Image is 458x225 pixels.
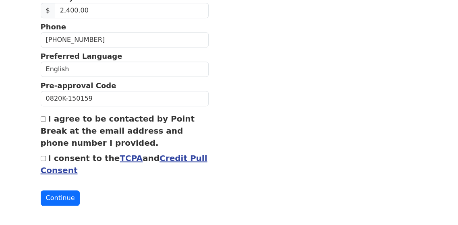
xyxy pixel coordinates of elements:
input: Phone [41,32,209,47]
label: I consent to the and [41,153,207,175]
strong: Preferred Language [41,52,122,60]
input: Pre-approval Code [41,91,209,106]
strong: Pre-approval Code [41,81,116,90]
input: Monthly Gross Income [55,3,209,18]
label: I agree to be contacted by Point Break at the email address and phone number I provided. [41,114,195,148]
a: TCPA [120,153,143,163]
strong: Phone [41,23,66,31]
span: $ [41,3,55,18]
button: Continue [41,190,80,206]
